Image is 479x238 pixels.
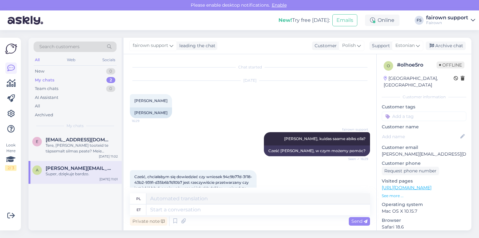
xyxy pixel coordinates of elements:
[284,136,366,141] span: [PERSON_NAME], kuidas saame abiks olla?
[395,42,415,49] span: Estonian
[365,15,399,26] div: Online
[34,56,41,64] div: All
[397,61,437,69] div: # olhoe5ro
[39,43,80,50] span: Search customers
[66,56,77,64] div: Web
[99,177,118,182] div: [DATE] 11:01
[46,171,118,177] div: Super, dziękuje bardzo.
[382,133,459,140] input: Add name
[382,144,466,151] p: Customer email
[106,86,115,92] div: 0
[382,124,466,130] p: Customer name
[342,127,368,132] span: fairown support
[382,217,466,224] p: Browser
[382,185,431,190] a: [URL][DOMAIN_NAME]
[46,165,112,171] span: amelia.nowicka@ispot.pl
[130,107,172,118] div: [PERSON_NAME]
[132,119,156,123] span: 16:29
[101,56,117,64] div: Socials
[382,112,466,121] input: Add a tag
[344,157,368,161] span: Seen ✓ 16:29
[382,193,466,199] p: See more ...
[5,43,17,55] img: Askly Logo
[130,217,167,226] div: Private note
[426,20,468,25] div: Fairown
[351,218,367,224] span: Send
[437,61,464,68] span: Offline
[35,68,44,74] div: New
[36,139,38,144] span: e
[35,86,58,92] div: Team chats
[35,77,54,83] div: My chats
[264,145,370,156] div: Cześć [PERSON_NAME], w czym możemy pomóc?
[382,178,466,184] p: Visited pages
[99,154,118,159] div: [DATE] 11:02
[106,68,115,74] div: 0
[382,151,466,158] p: [PERSON_NAME][EMAIL_ADDRESS][DOMAIN_NAME]
[278,16,330,24] div: Try free [DATE]:
[382,208,466,215] p: Mac OS X 10.15.7
[130,78,370,83] div: [DATE]
[332,14,357,26] button: Emails
[35,103,40,109] div: All
[426,15,468,20] div: fairown support
[130,64,370,70] div: Chat started
[134,98,168,103] span: [PERSON_NAME]
[133,42,168,49] span: fairown support
[36,168,39,172] span: a
[134,174,252,202] span: Cześć, chciałabym się dowiedzieć czy wniosek 94c9b77d-3f18-43b2-9391-d35b6b7d10b7 jest rzeczywiśc...
[382,201,466,208] p: Operating system
[382,104,466,110] p: Customer tags
[278,17,292,23] b: New!
[426,15,475,25] a: fairown supportFairown
[382,167,439,175] div: Request phone number
[106,77,115,83] div: 2
[46,143,118,154] div: Tere, [PERSON_NAME] tooteid te täpsemalt silmas peate? Meie tegeleme elektroonikaseadmetega.
[5,165,16,171] div: 2 / 3
[136,193,141,204] div: pl
[387,63,390,68] span: o
[382,160,466,167] p: Customer phone
[384,75,454,88] div: [GEOGRAPHIC_DATA], [GEOGRAPHIC_DATA]
[369,42,390,49] div: Support
[35,94,58,101] div: AI Assistant
[342,42,356,49] span: Polish
[67,123,84,129] span: My chats
[270,2,289,8] span: Enable
[382,224,466,230] p: Safari 18.6
[382,94,466,100] div: Customer information
[137,204,141,215] div: et
[426,42,466,50] div: Archive chat
[177,42,215,49] div: leading the chat
[312,42,337,49] div: Customer
[35,112,53,118] div: Archived
[415,16,424,25] div: FS
[5,142,16,171] div: Look Here
[46,137,112,143] span: em@boyeadvisory.com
